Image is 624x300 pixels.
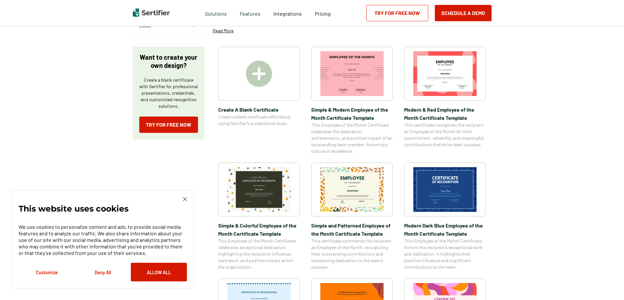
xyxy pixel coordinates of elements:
span: This Employee of the Month Certificate celebrates the dedication, achievements, and positive impa... [311,122,393,154]
span: This Employee of the Month Certificate honors the recipient’s exceptional work and dedication. It... [404,238,486,270]
a: Pricing [315,9,331,17]
span: Modern & Red Employee of the Month Certificate Template [404,105,486,122]
span: Modern Dark Blue Employee of the Month Certificate Template [404,221,486,238]
img: Simple & Modern Employee of the Month Certificate Template [320,51,384,96]
img: Simple & Colorful Employee of the Month Certificate Template [227,167,291,212]
a: Simple & Colorful Employee of the Month Certificate TemplateSimple & Colorful Employee of the Mon... [218,163,300,270]
button: Deny All [75,263,131,281]
a: Modern Dark Blue Employee of the Month Certificate TemplateModern Dark Blue Employee of the Month... [404,163,486,270]
img: Sertifier | Digital Credentialing Platform [133,8,170,17]
img: Modern Dark Blue Employee of the Month Certificate Template [413,167,477,212]
a: Modern & Red Employee of the Month Certificate TemplateModern & Red Employee of the Month Certifi... [404,47,486,154]
p: We use cookies to personalize content and ads, to provide social media features and to analyze ou... [19,224,187,256]
span: Solutions [205,9,227,17]
span: Create a blank certificate effortlessly using Sertifier’s professional tools. [218,114,300,127]
span: Features [240,9,260,17]
span: This certificate commends the recipient as Employee of the Month, recognizing their outstanding c... [311,238,393,270]
img: Modern & Red Employee of the Month Certificate Template [413,51,477,96]
a: Simple & Modern Employee of the Month Certificate TemplateSimple & Modern Employee of the Month C... [311,47,393,154]
img: Cookie Popup Close [183,197,187,201]
span: Simple and Patterned Employee of the Month Certificate Template [311,221,393,238]
span: Integrations [273,10,302,17]
p: This website uses cookies [19,205,129,212]
p: Read More [213,27,234,34]
button: Customize [19,263,75,281]
a: Integrations [273,9,302,17]
p: Want to create your own design? [139,53,198,70]
span: Simple & Modern Employee of the Month Certificate Template [311,105,393,122]
span: This Employee of the Month Certificate celebrates exceptional dedication, highlighting the recipi... [218,238,300,270]
img: Simple and Patterned Employee of the Month Certificate Template [320,167,384,212]
img: Create A Blank Certificate [246,61,272,87]
a: Try for Free Now [139,117,198,133]
span: Pricing [315,10,331,17]
button: Allow All [131,263,187,281]
button: Schedule a Demo [435,5,492,21]
p: Create a blank certificate with Sertifier for professional presentations, credentials, and custom... [139,77,198,109]
a: Try for Free Now [366,5,428,21]
span: Create A Blank Certificate [218,105,300,114]
span: Simple & Colorful Employee of the Month Certificate Template [218,221,300,238]
a: Simple and Patterned Employee of the Month Certificate TemplateSimple and Patterned Employee of t... [311,163,393,270]
span: This certificate recognizes the recipient as Employee of the Month for their commitment, reliabil... [404,122,486,148]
